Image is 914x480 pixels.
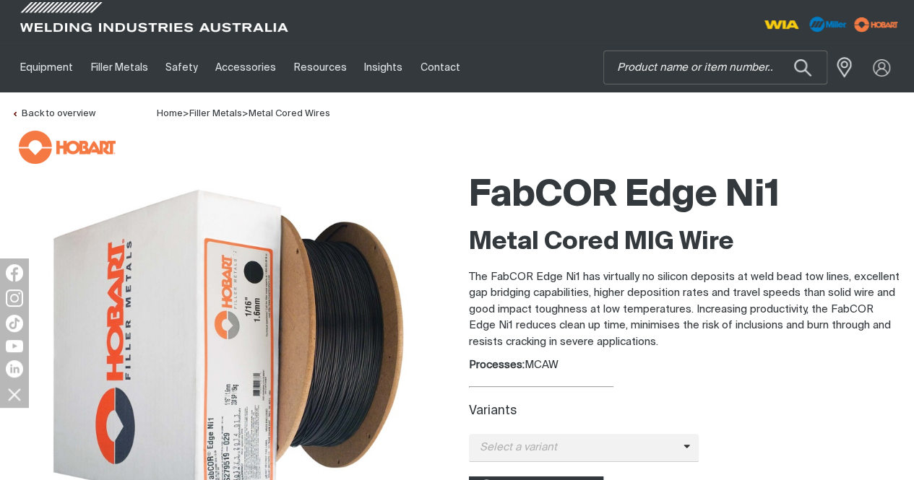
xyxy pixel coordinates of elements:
[12,43,680,92] nav: Main
[469,359,525,370] strong: Processes:
[207,43,285,92] a: Accessories
[604,51,827,84] input: Product name or item number...
[469,440,684,456] span: Select a variant
[2,382,27,406] img: hide socials
[6,289,23,307] img: Instagram
[82,43,156,92] a: Filler Metals
[242,109,249,118] span: >
[12,109,95,118] a: Back to overview
[469,405,517,417] label: Variants
[157,43,207,92] a: Safety
[12,43,82,92] a: Equipment
[183,109,189,118] span: >
[469,227,903,258] h2: Metal Cored MIG Wire
[469,357,903,374] div: MCAW
[249,109,330,118] a: Metal Cored Wires
[778,51,827,84] button: Search products
[157,108,183,118] a: Home
[6,264,23,282] img: Facebook
[469,269,903,351] p: The FabCOR Edge Ni1 has virtually no silicon deposits at weld bead tow lines, excellent gap bridg...
[355,43,411,92] a: Insights
[6,360,23,378] img: LinkedIn
[157,109,183,118] span: Home
[189,109,242,118] a: Filler Metals
[6,340,23,352] img: YouTube
[19,131,116,164] img: Hobart
[469,173,903,219] h1: FabCOR Edge Ni1
[6,315,23,332] img: TikTok
[411,43,468,92] a: Contact
[850,14,902,35] img: miller
[285,43,355,92] a: Resources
